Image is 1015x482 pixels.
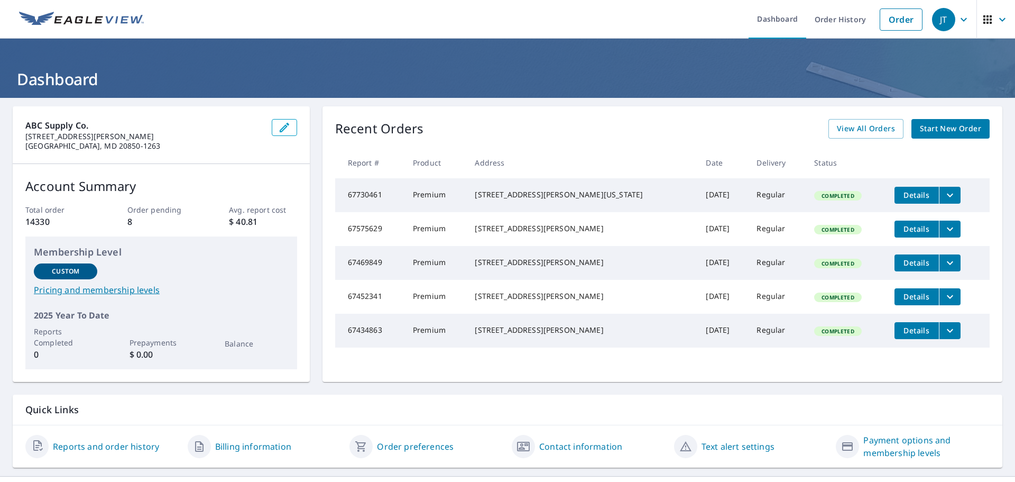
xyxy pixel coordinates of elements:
[34,348,97,361] p: 0
[25,132,263,141] p: [STREET_ADDRESS][PERSON_NAME]
[911,119,990,139] a: Start New Order
[894,288,939,305] button: detailsBtn-67452341
[697,212,748,246] td: [DATE]
[19,12,144,28] img: EV Logo
[697,280,748,314] td: [DATE]
[894,322,939,339] button: detailsBtn-67434863
[939,254,961,271] button: filesDropdownBtn-67469849
[939,187,961,204] button: filesDropdownBtn-67730461
[748,280,806,314] td: Regular
[229,215,297,228] p: $ 40.81
[894,254,939,271] button: detailsBtn-67469849
[920,122,981,135] span: Start New Order
[894,221,939,238] button: detailsBtn-67575629
[34,284,289,296] a: Pricing and membership levels
[815,192,860,199] span: Completed
[404,178,466,212] td: Premium
[539,440,622,453] a: Contact information
[815,328,860,335] span: Completed
[702,440,774,453] a: Text alert settings
[335,280,404,314] td: 67452341
[901,258,933,268] span: Details
[748,178,806,212] td: Regular
[127,215,195,228] p: 8
[404,147,466,178] th: Product
[475,325,689,335] div: [STREET_ADDRESS][PERSON_NAME]
[52,267,79,276] p: Custom
[53,440,159,453] a: Reports and order history
[404,280,466,314] td: Premium
[25,215,93,228] p: 14330
[939,221,961,238] button: filesDropdownBtn-67575629
[130,337,193,348] p: Prepayments
[34,326,97,348] p: Reports Completed
[475,223,689,234] div: [STREET_ADDRESS][PERSON_NAME]
[127,204,195,215] p: Order pending
[939,288,961,305] button: filesDropdownBtn-67452341
[880,8,922,31] a: Order
[697,314,748,348] td: [DATE]
[34,309,289,322] p: 2025 Year To Date
[837,122,895,135] span: View All Orders
[697,178,748,212] td: [DATE]
[475,189,689,200] div: [STREET_ADDRESS][PERSON_NAME][US_STATE]
[828,119,903,139] a: View All Orders
[25,119,263,132] p: ABC Supply Co.
[225,338,288,349] p: Balance
[25,141,263,151] p: [GEOGRAPHIC_DATA], MD 20850-1263
[806,147,886,178] th: Status
[25,177,297,196] p: Account Summary
[404,246,466,280] td: Premium
[404,314,466,348] td: Premium
[697,147,748,178] th: Date
[815,294,860,301] span: Completed
[748,314,806,348] td: Regular
[130,348,193,361] p: $ 0.00
[815,226,860,233] span: Completed
[215,440,291,453] a: Billing information
[335,178,404,212] td: 67730461
[748,246,806,280] td: Regular
[748,212,806,246] td: Regular
[475,291,689,302] div: [STREET_ADDRESS][PERSON_NAME]
[377,440,454,453] a: Order preferences
[901,292,933,302] span: Details
[894,187,939,204] button: detailsBtn-67730461
[697,246,748,280] td: [DATE]
[34,245,289,259] p: Membership Level
[335,246,404,280] td: 67469849
[901,325,933,335] span: Details
[25,403,990,416] p: Quick Links
[863,434,990,459] a: Payment options and membership levels
[466,147,697,178] th: Address
[901,190,933,200] span: Details
[901,224,933,234] span: Details
[939,322,961,339] button: filesDropdownBtn-67434863
[13,68,1002,90] h1: Dashboard
[229,204,297,215] p: Avg. report cost
[475,257,689,268] div: [STREET_ADDRESS][PERSON_NAME]
[932,8,955,31] div: JT
[815,260,860,267] span: Completed
[335,212,404,246] td: 67575629
[404,212,466,246] td: Premium
[335,119,424,139] p: Recent Orders
[335,314,404,348] td: 67434863
[748,147,806,178] th: Delivery
[335,147,404,178] th: Report #
[25,204,93,215] p: Total order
